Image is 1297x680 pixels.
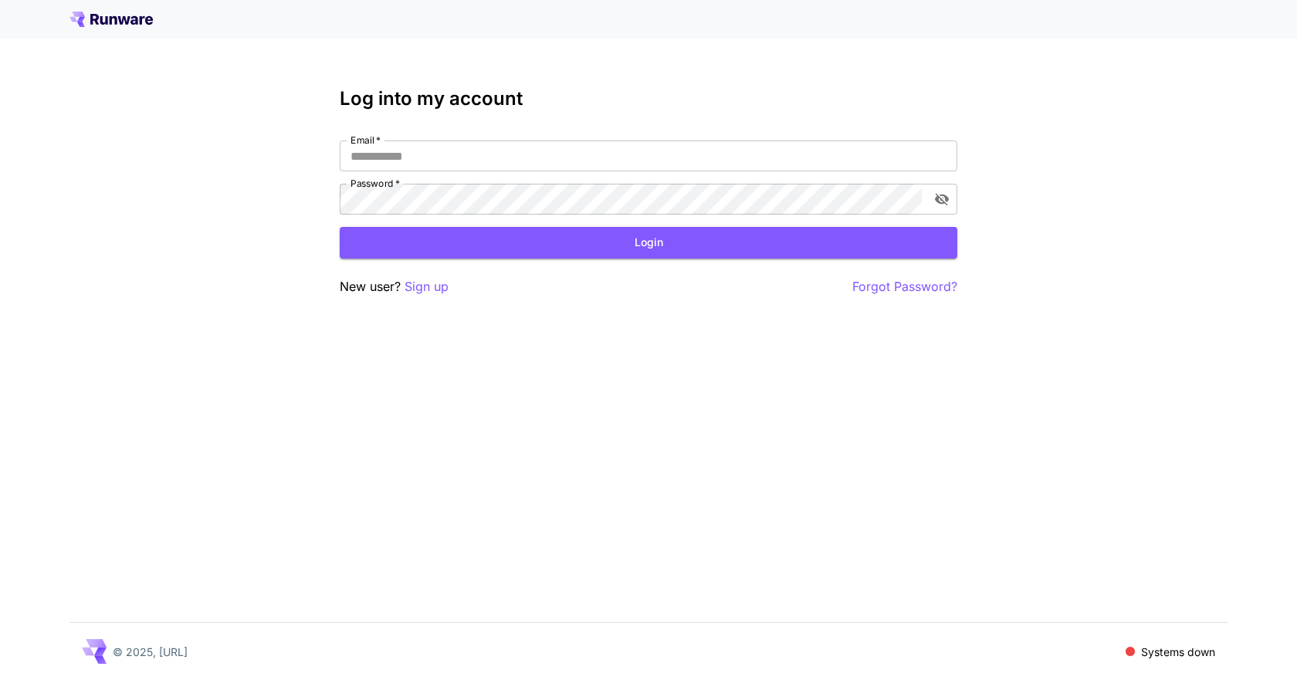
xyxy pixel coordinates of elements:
[340,88,957,110] h3: Log into my account
[350,177,400,190] label: Password
[350,134,381,147] label: Email
[1141,644,1215,660] p: Systems down
[405,277,449,296] button: Sign up
[340,227,957,259] button: Login
[113,644,188,660] p: © 2025, [URL]
[928,185,956,213] button: toggle password visibility
[340,277,449,296] p: New user?
[852,277,957,296] button: Forgot Password?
